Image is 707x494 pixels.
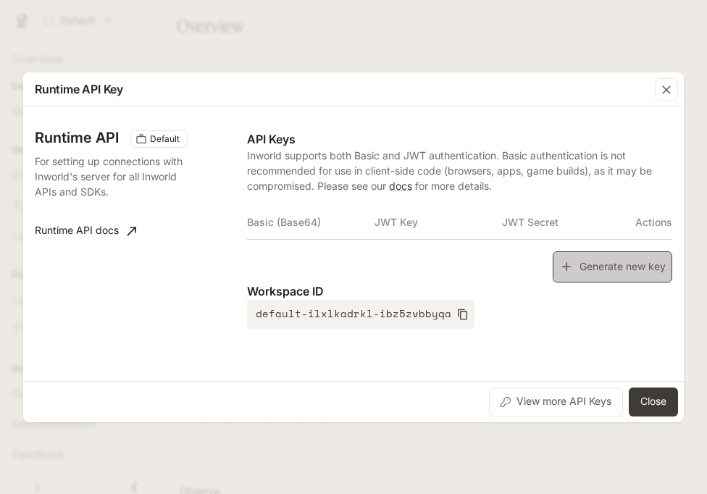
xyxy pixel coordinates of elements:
th: Actions [629,205,672,240]
button: Close [629,388,678,416]
button: default-ilxlkadrkl-ibz5zvbbyqa [247,300,474,329]
a: Runtime API docs [29,217,142,246]
th: JWT Secret [502,205,629,240]
button: View more API Keys [489,388,623,416]
h3: Runtime API [35,130,119,145]
div: These keys will apply to your current workspace only [130,130,188,148]
th: Basic (Base64) [247,205,375,240]
span: Default [144,133,185,146]
p: API Keys [247,130,672,148]
p: For setting up connections with Inworld's server for all Inworld APIs and SDKs. [35,154,185,199]
button: Generate new key [553,251,672,282]
p: Inworld supports both Basic and JWT authentication. Basic authentication is not recommended for u... [247,148,672,193]
p: Workspace ID [247,282,672,300]
th: JWT Key [375,205,502,240]
a: docs [389,180,412,192]
p: Runtime API Key [35,80,123,98]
